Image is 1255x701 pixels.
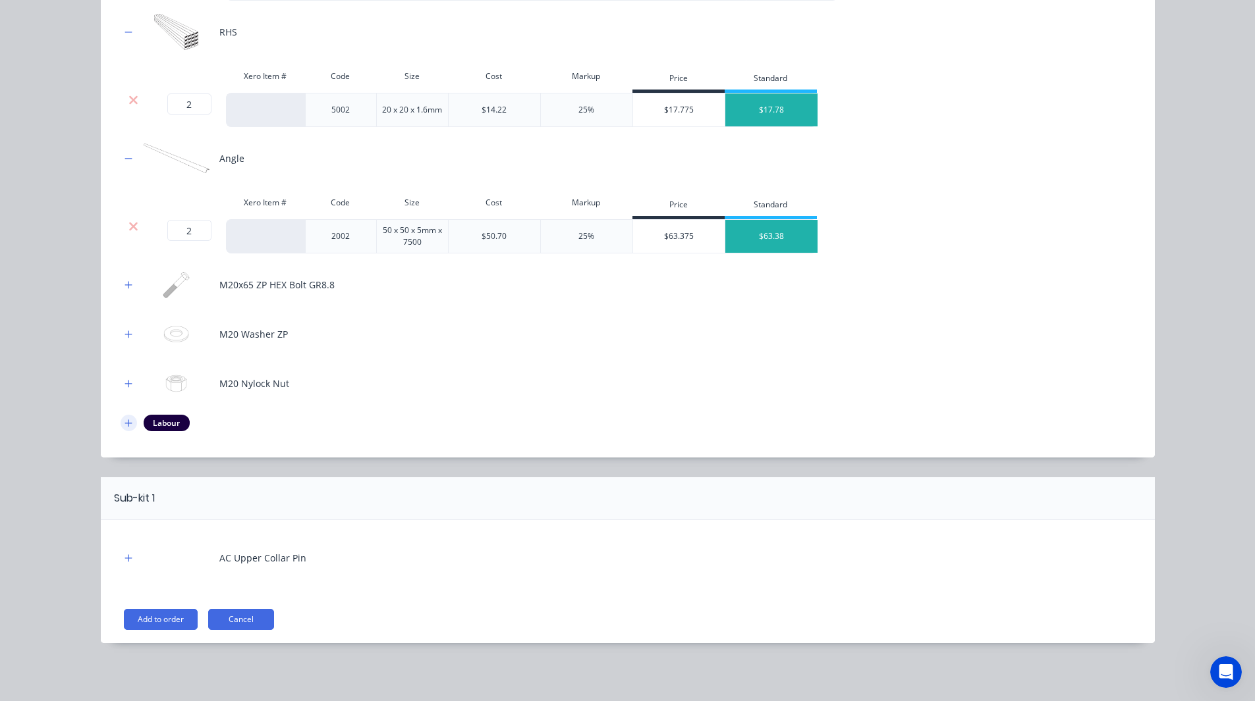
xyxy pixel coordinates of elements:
div: Markup [540,190,632,216]
div: Xero Item # [226,190,305,216]
div: $50.70 [482,230,507,242]
img: RHS [144,14,209,50]
input: ? [167,93,211,115]
div: Cost [448,63,540,90]
img: M20 Washer ZP [144,316,209,352]
div: Cost [448,190,540,216]
button: Cancel [208,609,274,630]
div: Standard [725,66,817,93]
div: Price [632,66,725,93]
div: Xero Item # [226,63,305,90]
iframe: Intercom live chat [1210,656,1242,688]
div: Code [305,63,377,90]
div: $17.775 [633,93,725,126]
div: M20 Nylock Nut [219,376,289,390]
img: Angle [144,140,209,176]
div: Sub-kit 1 [114,490,155,506]
div: 5002 [305,93,377,127]
input: ? [167,220,211,241]
div: $17.78 [725,93,818,126]
div: RHS [219,25,237,39]
div: Code [305,190,377,216]
div: $14.22 [482,104,507,116]
div: 2002 [305,219,377,253]
div: Price [632,193,725,219]
div: $63.38 [725,220,818,253]
div: Angle [219,151,244,165]
div: Size [376,63,448,90]
div: 25% [578,230,594,242]
div: M20x65 ZP HEX Bolt GR8.8 [219,278,335,292]
img: M20 Nylock Nut [144,365,209,402]
div: Labour [144,415,190,430]
img: M20x65 ZP HEX Bolt GR8.8 [144,267,209,303]
div: AC Upper Collar Pin [219,551,306,565]
div: Size [376,190,448,216]
div: Markup [540,63,632,90]
button: Add to order [124,609,198,630]
div: 20 x 20 x 1.6mm [376,93,448,127]
div: $63.375 [633,220,725,253]
div: M20 Washer ZP [219,327,288,341]
div: 25% [578,104,594,116]
div: Standard [725,193,817,219]
div: 50 x 50 x 5mm x 7500 [376,219,448,253]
